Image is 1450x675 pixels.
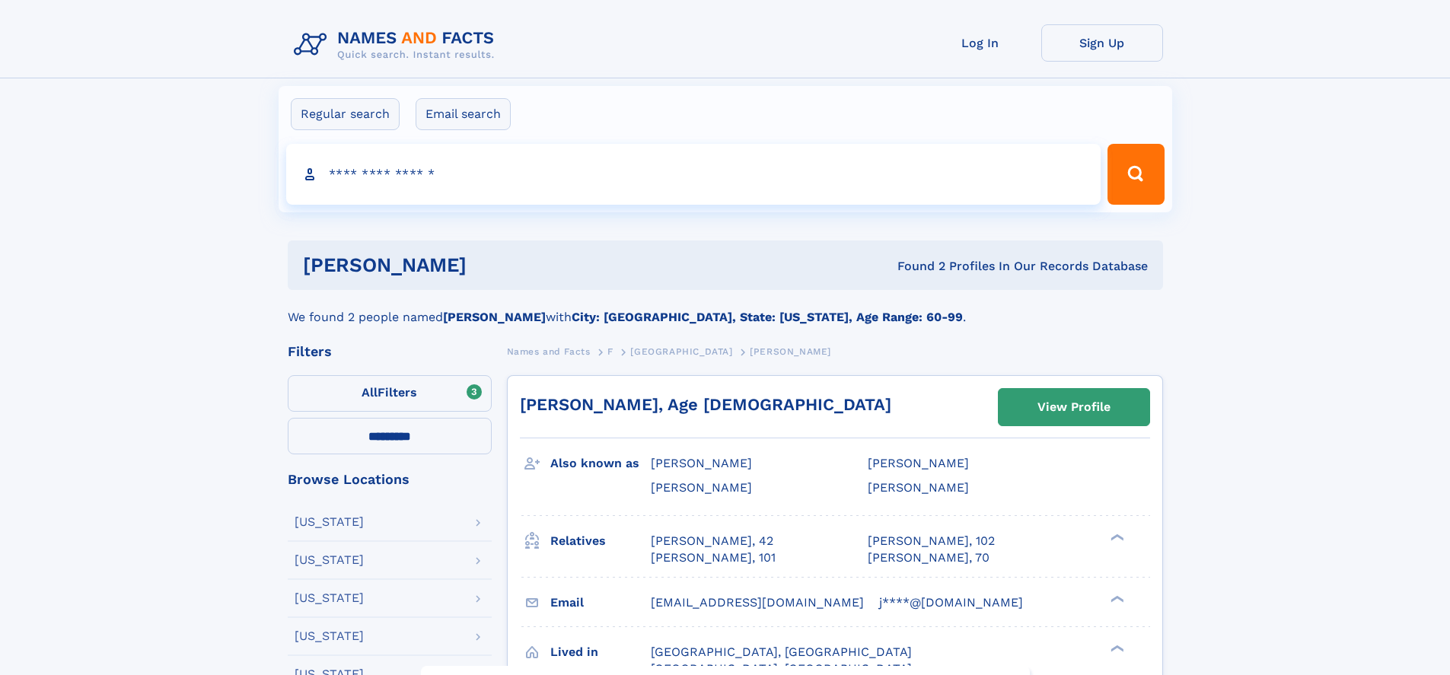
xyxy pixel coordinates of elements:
[651,549,776,566] a: [PERSON_NAME], 101
[750,346,831,357] span: [PERSON_NAME]
[288,375,492,412] label: Filters
[1107,643,1125,653] div: ❯
[550,451,651,476] h3: Also known as
[1107,144,1164,205] button: Search Button
[286,144,1101,205] input: search input
[1107,594,1125,603] div: ❯
[1041,24,1163,62] a: Sign Up
[295,554,364,566] div: [US_STATE]
[288,24,507,65] img: Logo Names and Facts
[868,456,969,470] span: [PERSON_NAME]
[868,533,995,549] a: [PERSON_NAME], 102
[550,528,651,554] h3: Relatives
[682,258,1148,275] div: Found 2 Profiles In Our Records Database
[443,310,546,324] b: [PERSON_NAME]
[295,592,364,604] div: [US_STATE]
[651,533,773,549] a: [PERSON_NAME], 42
[507,342,591,361] a: Names and Facts
[550,639,651,665] h3: Lived in
[303,256,682,275] h1: [PERSON_NAME]
[295,630,364,642] div: [US_STATE]
[572,310,963,324] b: City: [GEOGRAPHIC_DATA], State: [US_STATE], Age Range: 60-99
[630,342,732,361] a: [GEOGRAPHIC_DATA]
[607,342,613,361] a: F
[295,516,364,528] div: [US_STATE]
[868,549,990,566] a: [PERSON_NAME], 70
[1037,390,1111,425] div: View Profile
[999,389,1149,425] a: View Profile
[651,645,912,659] span: [GEOGRAPHIC_DATA], [GEOGRAPHIC_DATA]
[651,595,864,610] span: [EMAIL_ADDRESS][DOMAIN_NAME]
[288,345,492,358] div: Filters
[288,473,492,486] div: Browse Locations
[919,24,1041,62] a: Log In
[651,480,752,495] span: [PERSON_NAME]
[630,346,732,357] span: [GEOGRAPHIC_DATA]
[1107,532,1125,542] div: ❯
[520,395,891,414] a: [PERSON_NAME], Age [DEMOGRAPHIC_DATA]
[291,98,400,130] label: Regular search
[416,98,511,130] label: Email search
[288,290,1163,326] div: We found 2 people named with .
[550,590,651,616] h3: Email
[868,480,969,495] span: [PERSON_NAME]
[607,346,613,357] span: F
[651,456,752,470] span: [PERSON_NAME]
[362,385,378,400] span: All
